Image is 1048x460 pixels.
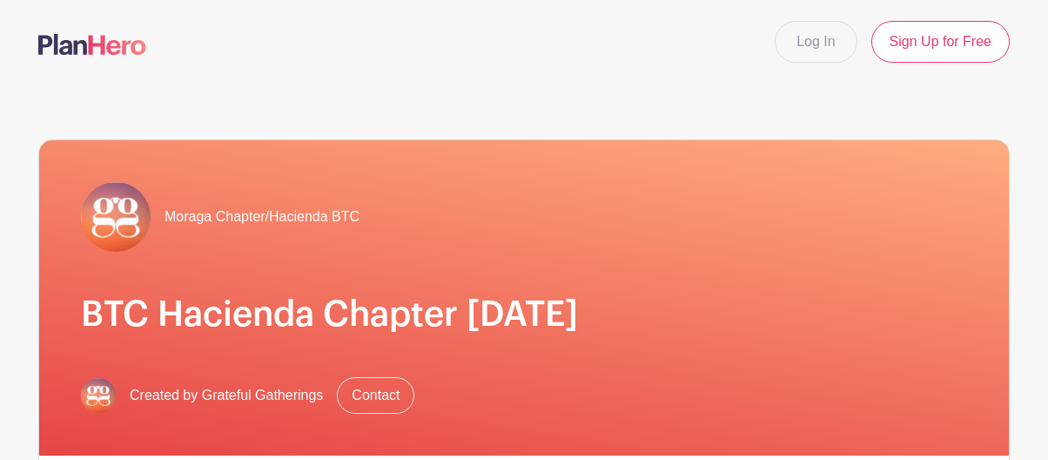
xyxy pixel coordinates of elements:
a: Contact [337,377,414,414]
span: Moraga Chapter/Hacienda BTC [165,206,359,227]
img: logo-507f7623f17ff9eddc593b1ce0a138ce2505c220e1c5a4e2b4648c50719b7d32.svg [38,34,146,55]
h1: BTC Hacienda Chapter [DATE] [81,294,967,335]
img: gg-logo-planhero-final.png [81,182,151,252]
span: Created by Grateful Gatherings [130,385,323,406]
a: Log In [775,21,857,63]
a: Sign Up for Free [871,21,1010,63]
img: gg-logo-planhero-final.png [81,378,116,413]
